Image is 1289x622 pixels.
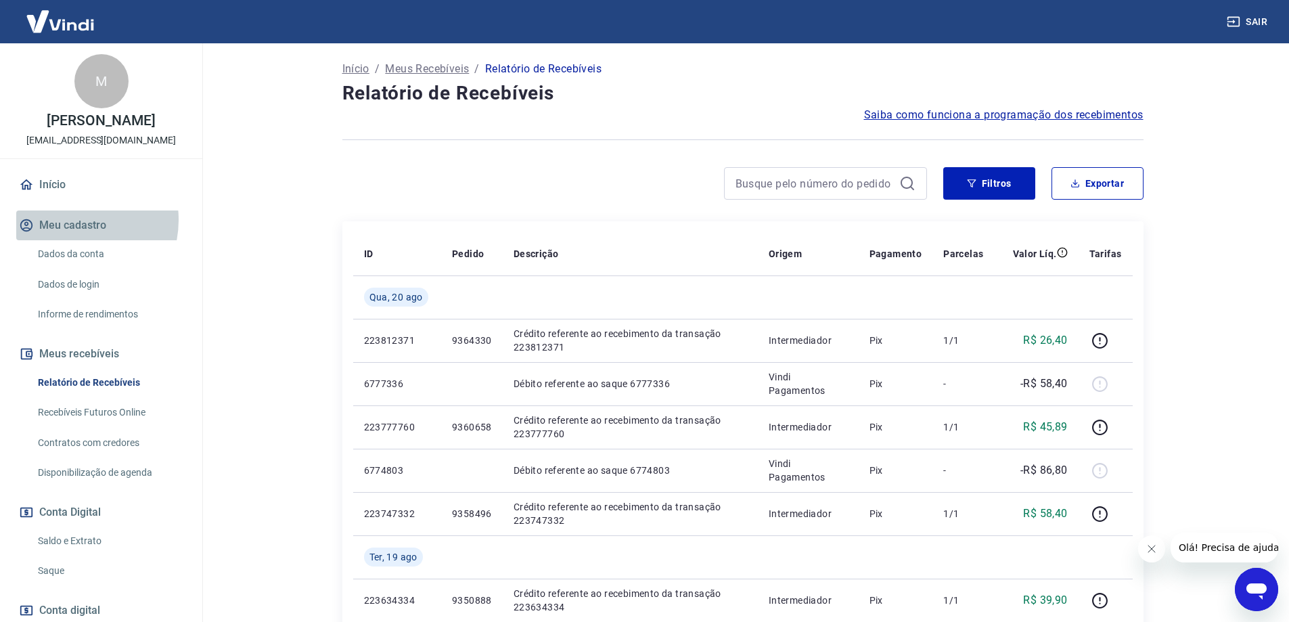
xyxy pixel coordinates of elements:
[452,594,492,607] p: 9350888
[1235,568,1278,611] iframe: Botão para abrir a janela de mensagens
[1023,592,1067,608] p: R$ 39,90
[869,334,922,347] p: Pix
[864,107,1144,123] a: Saiba como funciona a programação dos recebimentos
[474,61,479,77] p: /
[452,507,492,520] p: 9358496
[364,334,430,347] p: 223812371
[514,377,747,391] p: Débito referente ao saque 6777336
[869,594,922,607] p: Pix
[514,247,559,261] p: Descrição
[869,247,922,261] p: Pagamento
[32,429,186,457] a: Contratos com credores
[32,301,186,328] a: Informe de rendimentos
[1013,247,1057,261] p: Valor Líq.
[364,464,430,477] p: 6774803
[364,594,430,607] p: 223634334
[16,497,186,527] button: Conta Digital
[943,167,1035,200] button: Filtros
[32,557,186,585] a: Saque
[1171,533,1278,562] iframe: Mensagem da empresa
[1023,506,1067,522] p: R$ 58,40
[32,271,186,298] a: Dados de login
[342,61,369,77] a: Início
[16,1,104,42] img: Vindi
[869,420,922,434] p: Pix
[736,173,894,194] input: Busque pelo número do pedido
[452,247,484,261] p: Pedido
[32,369,186,397] a: Relatório de Recebíveis
[943,377,983,391] p: -
[769,457,848,484] p: Vindi Pagamentos
[869,464,922,477] p: Pix
[375,61,380,77] p: /
[364,507,430,520] p: 223747332
[1020,462,1068,479] p: -R$ 86,80
[364,247,374,261] p: ID
[1089,247,1122,261] p: Tarifas
[943,507,983,520] p: 1/1
[385,61,469,77] a: Meus Recebíveis
[342,80,1144,107] h4: Relatório de Recebíveis
[1023,419,1067,435] p: R$ 45,89
[769,247,802,261] p: Origem
[8,9,114,20] span: Olá! Precisa de ajuda?
[32,240,186,268] a: Dados da conta
[869,377,922,391] p: Pix
[452,420,492,434] p: 9360658
[16,170,186,200] a: Início
[1138,535,1165,562] iframe: Fechar mensagem
[369,550,417,564] span: Ter, 19 ago
[1051,167,1144,200] button: Exportar
[39,601,100,620] span: Conta digital
[16,210,186,240] button: Meu cadastro
[869,507,922,520] p: Pix
[16,339,186,369] button: Meus recebíveis
[943,594,983,607] p: 1/1
[32,399,186,426] a: Recebíveis Futuros Online
[1020,376,1068,392] p: -R$ 58,40
[943,334,983,347] p: 1/1
[514,500,747,527] p: Crédito referente ao recebimento da transação 223747332
[364,377,430,391] p: 6777336
[514,414,747,441] p: Crédito referente ao recebimento da transação 223777760
[769,594,848,607] p: Intermediador
[514,587,747,614] p: Crédito referente ao recebimento da transação 223634334
[943,420,983,434] p: 1/1
[769,334,848,347] p: Intermediador
[485,61,602,77] p: Relatório de Recebíveis
[364,420,430,434] p: 223777760
[943,247,983,261] p: Parcelas
[452,334,492,347] p: 9364330
[74,54,129,108] div: M
[26,133,176,148] p: [EMAIL_ADDRESS][DOMAIN_NAME]
[769,370,848,397] p: Vindi Pagamentos
[47,114,155,128] p: [PERSON_NAME]
[769,420,848,434] p: Intermediador
[369,290,423,304] span: Qua, 20 ago
[514,327,747,354] p: Crédito referente ao recebimento da transação 223812371
[32,459,186,487] a: Disponibilização de agenda
[1224,9,1273,35] button: Sair
[514,464,747,477] p: Débito referente ao saque 6774803
[769,507,848,520] p: Intermediador
[1023,332,1067,349] p: R$ 26,40
[943,464,983,477] p: -
[32,527,186,555] a: Saldo e Extrato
